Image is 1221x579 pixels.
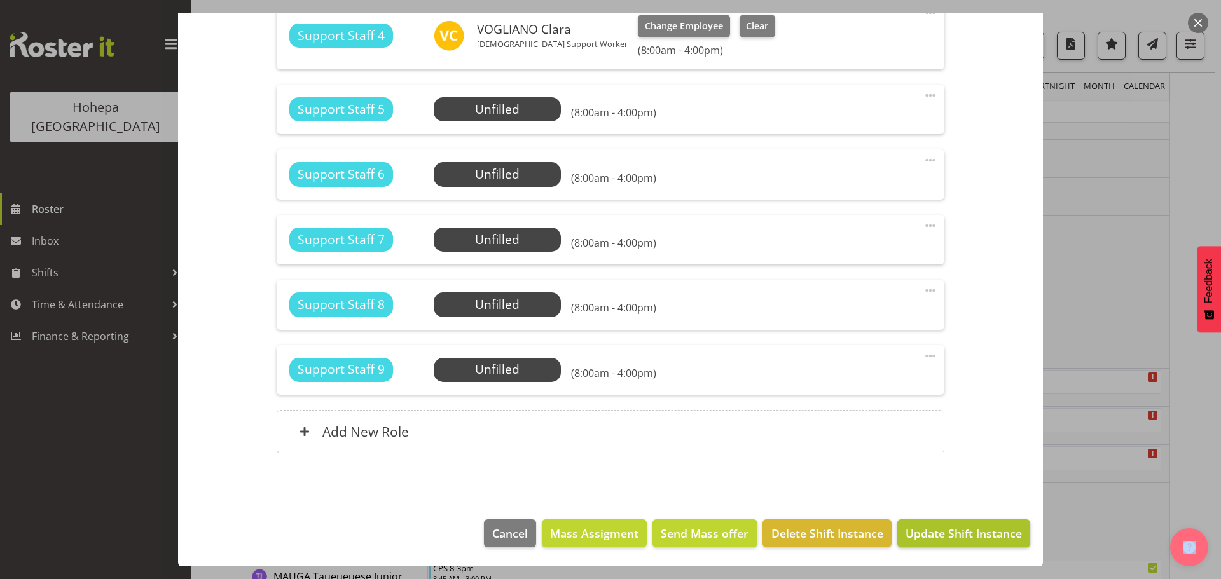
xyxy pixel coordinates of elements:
[1197,246,1221,332] button: Feedback - Show survey
[897,519,1030,547] button: Update Shift Instance
[906,525,1022,542] span: Update Shift Instance
[475,165,520,182] span: Unfilled
[298,360,385,379] span: Support Staff 9
[298,27,385,45] span: Support Staff 4
[746,19,768,33] span: Clear
[571,236,656,249] h6: (8:00am - 4:00pm)
[571,106,656,119] h6: (8:00am - 4:00pm)
[434,20,464,51] img: vogliano-clara11170.jpg
[475,100,520,118] span: Unfilled
[762,519,891,547] button: Delete Shift Instance
[475,231,520,248] span: Unfilled
[484,519,536,547] button: Cancel
[322,423,409,440] h6: Add New Role
[1203,259,1215,303] span: Feedback
[571,301,656,314] h6: (8:00am - 4:00pm)
[571,367,656,379] h6: (8:00am - 4:00pm)
[550,525,638,542] span: Mass Assigment
[298,165,385,184] span: Support Staff 6
[645,19,723,33] span: Change Employee
[492,525,528,542] span: Cancel
[638,15,730,37] button: Change Employee
[1183,541,1196,554] img: help-xxl-2.png
[638,44,775,57] h6: (8:00am - 4:00pm)
[652,519,757,547] button: Send Mass offer
[771,525,883,542] span: Delete Shift Instance
[477,39,628,49] p: [DEMOGRAPHIC_DATA] Support Worker
[571,172,656,184] h6: (8:00am - 4:00pm)
[542,519,647,547] button: Mass Assigment
[298,100,385,119] span: Support Staff 5
[475,296,520,313] span: Unfilled
[477,22,628,36] h6: VOGLIANO Clara
[740,15,776,37] button: Clear
[298,296,385,314] span: Support Staff 8
[298,231,385,249] span: Support Staff 7
[661,525,748,542] span: Send Mass offer
[475,360,520,378] span: Unfilled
